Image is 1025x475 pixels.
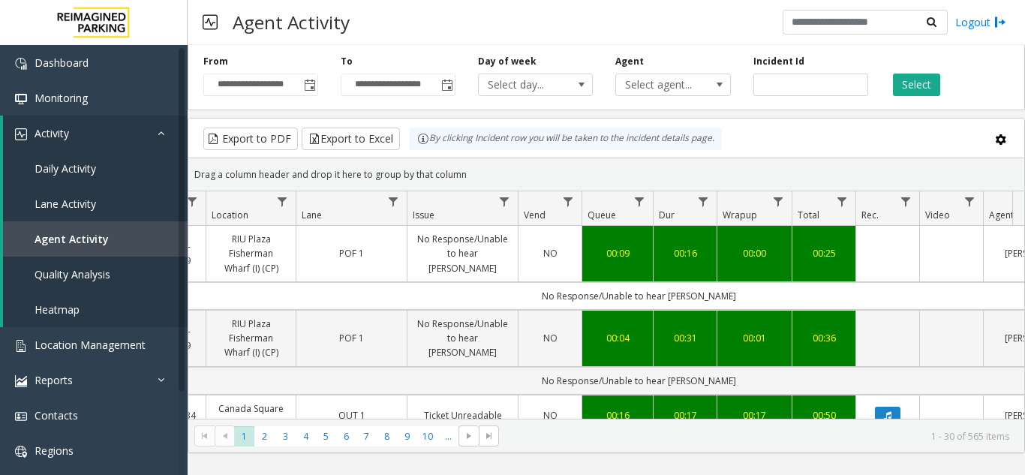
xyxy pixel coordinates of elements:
[726,331,783,345] a: 00:01
[3,292,188,327] a: Heatmap
[15,340,27,352] img: 'icon'
[35,443,74,458] span: Regions
[753,55,804,68] label: Incident Id
[35,373,73,387] span: Reports
[302,128,400,150] button: Export to Excel
[543,409,558,422] span: NO
[336,426,356,446] span: Page 6
[693,191,714,212] a: Dur Filter Menu
[994,14,1006,30] img: logout
[203,55,228,68] label: From
[383,191,404,212] a: Lane Filter Menu
[35,91,88,105] span: Monitoring
[726,246,783,260] a: 00:00
[615,55,644,68] label: Agent
[356,426,377,446] span: Page 7
[479,74,570,95] span: Select day...
[801,331,846,345] div: 00:36
[416,232,509,275] a: No Response/Unable to hear [PERSON_NAME]
[925,209,950,221] span: Video
[35,232,109,246] span: Agent Activity
[225,4,357,41] h3: Agent Activity
[417,133,429,145] img: infoIcon.svg
[416,317,509,360] a: No Response/Unable to hear [PERSON_NAME]
[478,55,537,68] label: Day of week
[663,331,708,345] a: 00:31
[798,209,819,221] span: Total
[15,128,27,140] img: 'icon'
[397,426,417,446] span: Page 9
[35,338,146,352] span: Location Management
[524,209,546,221] span: Vend
[15,93,27,105] img: 'icon'
[215,232,287,275] a: RIU Plaza Fisherman Wharf (I) (CP)
[272,191,293,212] a: Location Filter Menu
[591,246,644,260] a: 00:09
[479,425,499,446] span: Go to the last page
[301,74,317,95] span: Toggle popup
[341,55,353,68] label: To
[418,426,438,446] span: Page 10
[591,331,644,345] div: 00:04
[3,116,188,151] a: Activity
[3,186,188,221] a: Lane Activity
[35,197,96,211] span: Lane Activity
[302,209,322,221] span: Lane
[212,209,248,221] span: Location
[413,209,434,221] span: Issue
[659,209,675,221] span: Dur
[458,425,479,446] span: Go to the next page
[528,408,573,422] a: NO
[15,410,27,422] img: 'icon'
[35,267,110,281] span: Quality Analysis
[35,161,96,176] span: Daily Activity
[663,408,708,422] div: 00:17
[528,246,573,260] a: NO
[438,74,455,95] span: Toggle popup
[305,408,398,422] a: OUT 1
[663,246,708,260] a: 00:16
[35,56,89,70] span: Dashboard
[483,430,495,442] span: Go to the last page
[254,426,275,446] span: Page 2
[275,426,296,446] span: Page 3
[410,128,722,150] div: By clicking Incident row you will be taken to the incident details page.
[558,191,579,212] a: Vend Filter Menu
[801,246,846,260] a: 00:25
[528,331,573,345] a: NO
[215,401,287,430] a: Canada Square (I)
[893,74,940,96] button: Select
[543,247,558,260] span: NO
[215,317,287,360] a: RIU Plaza Fisherman Wharf (I) (CP)
[35,126,69,140] span: Activity
[296,426,316,446] span: Page 4
[15,375,27,387] img: 'icon'
[35,302,80,317] span: Heatmap
[182,191,203,212] a: Lot Filter Menu
[463,430,475,442] span: Go to the next page
[861,209,879,221] span: Rec.
[15,446,27,458] img: 'icon'
[305,246,398,260] a: POF 1
[989,209,1014,221] span: Agent
[3,151,188,186] a: Daily Activity
[234,426,254,446] span: Page 1
[203,128,298,150] button: Export to PDF
[630,191,650,212] a: Queue Filter Menu
[723,209,757,221] span: Wrapup
[616,74,707,95] span: Select agent...
[3,257,188,292] a: Quality Analysis
[543,332,558,344] span: NO
[955,14,1006,30] a: Logout
[801,408,846,422] a: 00:50
[591,408,644,422] a: 00:16
[832,191,852,212] a: Total Filter Menu
[416,408,509,422] a: Ticket Unreadable
[726,408,783,422] a: 00:17
[508,430,1009,443] kendo-pager-info: 1 - 30 of 565 items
